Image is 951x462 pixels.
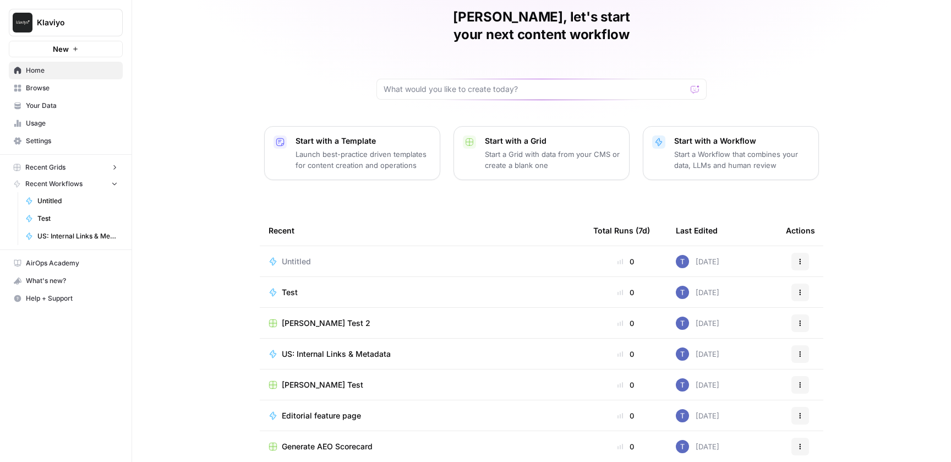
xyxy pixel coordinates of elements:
[269,349,576,360] a: US: Internal Links & Metadata
[282,349,391,360] span: US: Internal Links & Metadata
[9,254,123,272] a: AirOps Academy
[25,179,83,189] span: Recent Workflows
[676,286,689,299] img: x8yczxid6s1iziywf4pp8m9fenlh
[13,13,32,32] img: Klaviyo Logo
[37,214,118,224] span: Test
[593,349,658,360] div: 0
[269,215,576,246] div: Recent
[9,79,123,97] a: Browse
[20,210,123,227] a: Test
[676,317,719,330] div: [DATE]
[485,135,620,146] p: Start with a Grid
[20,192,123,210] a: Untitled
[282,287,298,298] span: Test
[26,258,118,268] span: AirOps Academy
[676,378,689,392] img: x8yczxid6s1iziywf4pp8m9fenlh
[676,215,718,246] div: Last Edited
[282,441,373,452] span: Generate AEO Scorecard
[593,256,658,267] div: 0
[676,440,719,453] div: [DATE]
[26,118,118,128] span: Usage
[9,62,123,79] a: Home
[296,149,431,171] p: Launch best-practice driven templates for content creation and operations
[9,272,123,290] button: What's new?
[593,287,658,298] div: 0
[786,215,815,246] div: Actions
[9,9,123,36] button: Workspace: Klaviyo
[37,196,118,206] span: Untitled
[676,409,689,422] img: x8yczxid6s1iziywf4pp8m9fenlh
[376,8,707,44] h1: [PERSON_NAME], let's start your next content workflow
[674,149,810,171] p: Start a Workflow that combines your data, LLMs and human review
[674,135,810,146] p: Start with a Workflow
[676,440,689,453] img: x8yczxid6s1iziywf4pp8m9fenlh
[282,318,370,329] span: [PERSON_NAME] Test 2
[9,115,123,132] a: Usage
[269,441,576,452] a: Generate AEO Scorecard
[9,159,123,176] button: Recent Grids
[269,318,576,329] a: [PERSON_NAME] Test 2
[9,273,122,289] div: What's new?
[20,227,123,245] a: US: Internal Links & Metadata
[676,347,719,361] div: [DATE]
[26,66,118,75] span: Home
[676,347,689,361] img: x8yczxid6s1iziywf4pp8m9fenlh
[296,135,431,146] p: Start with a Template
[676,409,719,422] div: [DATE]
[643,126,819,180] button: Start with a WorkflowStart a Workflow that combines your data, LLMs and human review
[26,101,118,111] span: Your Data
[676,255,689,268] img: x8yczxid6s1iziywf4pp8m9fenlh
[485,149,620,171] p: Start a Grid with data from your CMS or create a blank one
[269,287,576,298] a: Test
[269,410,576,421] a: Editorial feature page
[264,126,440,180] button: Start with a TemplateLaunch best-practice driven templates for content creation and operations
[25,162,65,172] span: Recent Grids
[282,379,363,390] span: [PERSON_NAME] Test
[269,379,576,390] a: [PERSON_NAME] Test
[384,84,686,95] input: What would you like to create today?
[53,44,69,55] span: New
[9,97,123,115] a: Your Data
[593,215,650,246] div: Total Runs (7d)
[676,317,689,330] img: x8yczxid6s1iziywf4pp8m9fenlh
[9,176,123,192] button: Recent Workflows
[282,256,311,267] span: Untitled
[26,293,118,303] span: Help + Support
[37,17,103,28] span: Klaviyo
[453,126,630,180] button: Start with a GridStart a Grid with data from your CMS or create a blank one
[26,136,118,146] span: Settings
[26,83,118,93] span: Browse
[676,378,719,392] div: [DATE]
[593,379,658,390] div: 0
[676,255,719,268] div: [DATE]
[593,318,658,329] div: 0
[9,41,123,57] button: New
[9,290,123,307] button: Help + Support
[9,132,123,150] a: Settings
[593,410,658,421] div: 0
[282,410,361,421] span: Editorial feature page
[676,286,719,299] div: [DATE]
[593,441,658,452] div: 0
[269,256,576,267] a: Untitled
[37,231,118,241] span: US: Internal Links & Metadata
